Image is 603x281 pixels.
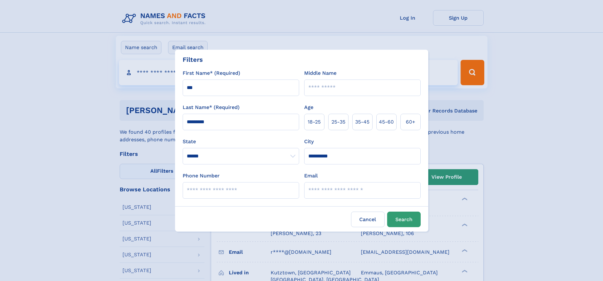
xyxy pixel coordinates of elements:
label: Email [304,172,318,180]
span: 45‑60 [379,118,394,126]
label: Age [304,104,313,111]
div: Filters [183,55,203,64]
label: City [304,138,314,145]
span: 35‑45 [355,118,369,126]
label: Cancel [351,212,385,227]
span: 18‑25 [308,118,321,126]
label: State [183,138,299,145]
label: Middle Name [304,69,336,77]
span: 60+ [406,118,415,126]
button: Search [387,212,421,227]
label: First Name* (Required) [183,69,240,77]
label: Last Name* (Required) [183,104,240,111]
label: Phone Number [183,172,220,180]
span: 25‑35 [331,118,345,126]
